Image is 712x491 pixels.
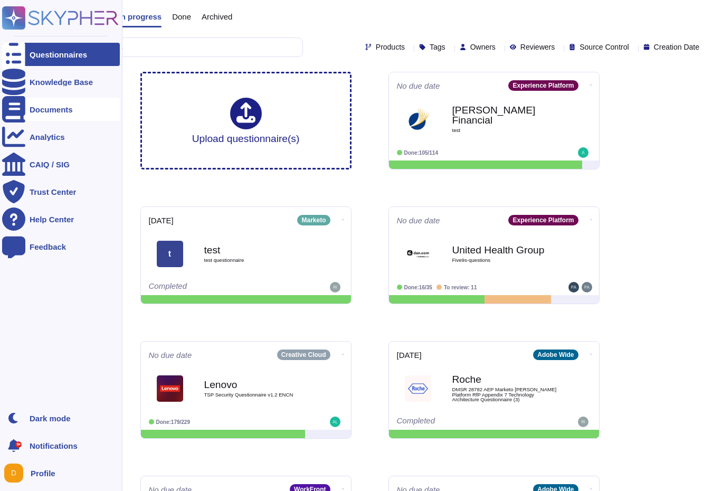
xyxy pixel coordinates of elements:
span: Archived [202,13,232,21]
span: Profile [31,469,55,477]
div: Questionnaires [30,51,87,59]
span: Creation Date [654,43,699,51]
span: Done: 16/35 [404,285,432,290]
div: Analytics [30,133,65,141]
span: Tags [430,43,445,51]
span: Owners [470,43,496,51]
div: Dark mode [30,414,71,422]
span: No due date [149,351,192,359]
span: Done: 179/229 [156,419,191,425]
a: Knowledge Base [2,70,120,93]
div: Documents [30,106,73,114]
span: To review: 11 [444,285,477,290]
span: In progress [118,13,162,21]
b: test [204,245,310,255]
div: Upload questionnaire(s) [192,98,300,144]
span: test questionnaire [204,258,310,263]
span: No due date [397,216,440,224]
div: Adobe Wide [533,350,578,360]
div: Feedback [30,243,66,251]
div: Experience Platform [508,215,578,225]
div: Trust Center [30,188,76,196]
div: 9+ [15,441,22,448]
div: Creative Cloud [277,350,330,360]
div: Knowledge Base [30,78,93,86]
img: Logo [157,375,183,402]
img: user [568,282,579,292]
span: [DATE] [149,216,174,224]
span: No due date [397,82,440,90]
span: Source Control [580,43,629,51]
b: Lenovo [204,380,310,390]
span: TSP Security Questionnaire v1.2 ENCN [204,392,310,398]
span: Products [376,43,405,51]
img: user [4,464,23,483]
a: Questionnaires [2,43,120,66]
a: Trust Center [2,180,120,203]
span: test [452,128,558,133]
span: Done [172,13,191,21]
a: Documents [2,98,120,121]
img: Logo [405,241,431,267]
div: Help Center [30,215,74,223]
div: Experience Platform [508,80,578,91]
a: Analytics [2,125,120,148]
div: CAIQ / SIG [30,160,70,168]
img: user [330,417,340,427]
a: Help Center [2,207,120,231]
span: Done: 105/114 [404,150,439,156]
span: [DATE] [397,351,422,359]
input: Search by keywords [42,38,302,56]
img: user [578,417,588,427]
span: Reviewers [520,43,555,51]
span: DMSR 28782 AEP Marketo [PERSON_NAME] Platform RfP Appendix 7 Technology Architecture Questionnair... [452,387,558,402]
div: Completed [397,417,526,427]
a: CAIQ / SIG [2,153,120,176]
img: user [582,282,592,292]
div: Marketo [297,215,330,225]
img: Logo [405,375,431,402]
b: Roche [452,374,558,384]
img: user [578,147,588,158]
div: Completed [149,282,278,292]
b: [PERSON_NAME] Financial [452,105,558,125]
div: t [157,241,183,267]
span: Five9s-questions [452,258,558,263]
button: user [2,461,31,485]
span: Notifications [30,442,78,450]
a: Feedback [2,235,120,258]
img: Logo [405,106,431,133]
img: user [330,282,340,292]
b: United Health Group [452,245,558,255]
